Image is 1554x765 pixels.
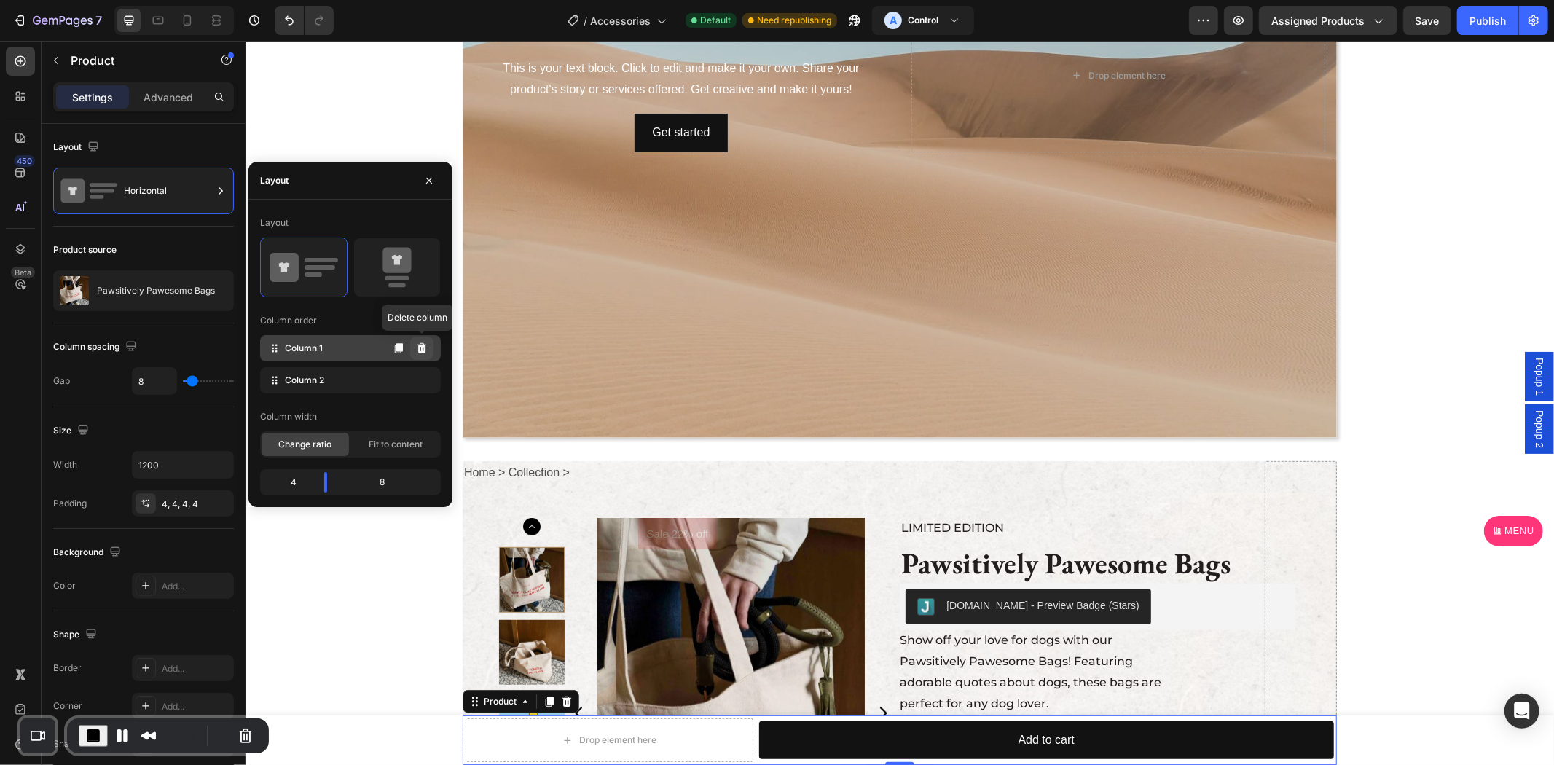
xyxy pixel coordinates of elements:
[1504,694,1539,729] div: Open Intercom Messenger
[53,138,102,157] div: Layout
[514,680,1088,719] button: Add to cart
[162,662,230,675] div: Add...
[369,438,423,451] span: Fit to content
[11,267,35,278] div: Beta
[260,314,317,327] div: Column order
[672,557,689,575] img: Judgeme.png
[1416,15,1440,27] span: Save
[275,6,334,35] div: Undo/Redo
[726,674,793,707] div: $44.99
[660,549,906,584] button: Judge.me - Preview Badge (Stars)
[590,13,651,28] span: Accessories
[235,654,274,667] div: Product
[95,12,102,29] p: 7
[53,374,70,388] div: Gap
[260,174,289,187] div: Layout
[53,699,82,713] div: Corner
[1259,484,1289,497] p: Menu
[53,421,92,441] div: Size
[278,438,331,451] span: Change ratio
[53,497,87,510] div: Padding
[278,477,295,495] button: Carousel Back Arrow
[53,243,117,256] div: Product source
[700,14,731,27] span: Default
[53,337,140,357] div: Column spacing
[701,557,894,573] div: [DOMAIN_NAME] - Preview Badge (Stars)
[285,342,323,355] span: Column 1
[260,410,317,423] div: Column width
[843,29,920,41] div: Drop element here
[1287,369,1301,407] span: Popup 2
[162,498,230,511] div: 4, 4, 4, 4
[757,14,831,27] span: Need republishing
[71,52,195,69] p: Product
[773,689,829,710] div: Add to cart
[339,472,438,493] div: 8
[285,374,324,387] span: Column 2
[133,452,233,478] input: Auto
[133,368,176,394] input: Auto
[14,155,35,167] div: 450
[53,662,82,675] div: Border
[629,664,646,681] button: Carousel Next Arrow
[407,82,464,103] div: Get started
[890,13,897,28] p: A
[53,625,100,645] div: Shape
[229,16,643,61] div: This is your text block. Click to edit and make it your own. Share your product's story or servic...
[1239,475,1298,506] a: Menu
[219,422,1012,443] p: Home > Collection >
[908,13,938,28] h3: Control
[654,502,1049,543] h1: Pawsitively Pawesome Bags
[1469,13,1506,28] div: Publish
[263,472,313,493] div: 4
[144,90,193,105] p: Advanced
[260,216,289,229] div: Layout
[53,543,124,562] div: Background
[334,694,411,705] div: Drop element here
[1287,317,1301,355] span: Popup 1
[656,479,1048,496] p: LIMITED EDITION
[53,579,76,592] div: Color
[162,700,230,713] div: Add...
[872,6,974,35] button: AControl
[60,276,89,305] img: product feature img
[1403,6,1451,35] button: Save
[162,580,230,593] div: Add...
[72,90,113,105] p: Settings
[53,458,77,471] div: Width
[393,477,472,509] pre: Sale 22% off
[124,174,213,208] div: Horizontal
[1259,6,1397,35] button: Assigned Products
[246,41,1554,765] iframe: To enrich screen reader interactions, please activate Accessibility in Grammarly extension settings
[584,13,587,28] span: /
[1271,13,1365,28] span: Assigned Products
[389,73,482,111] button: Get started
[97,286,215,296] p: Pawsitively Pawesome Bags
[6,6,109,35] button: 7
[654,674,721,707] div: $34.97
[654,592,916,669] p: Show off your love for dogs with our Pawsitively Pawesome Bags! Featuring adorable quotes about d...
[1457,6,1518,35] button: Publish
[325,664,342,681] button: Carousel Back Arrow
